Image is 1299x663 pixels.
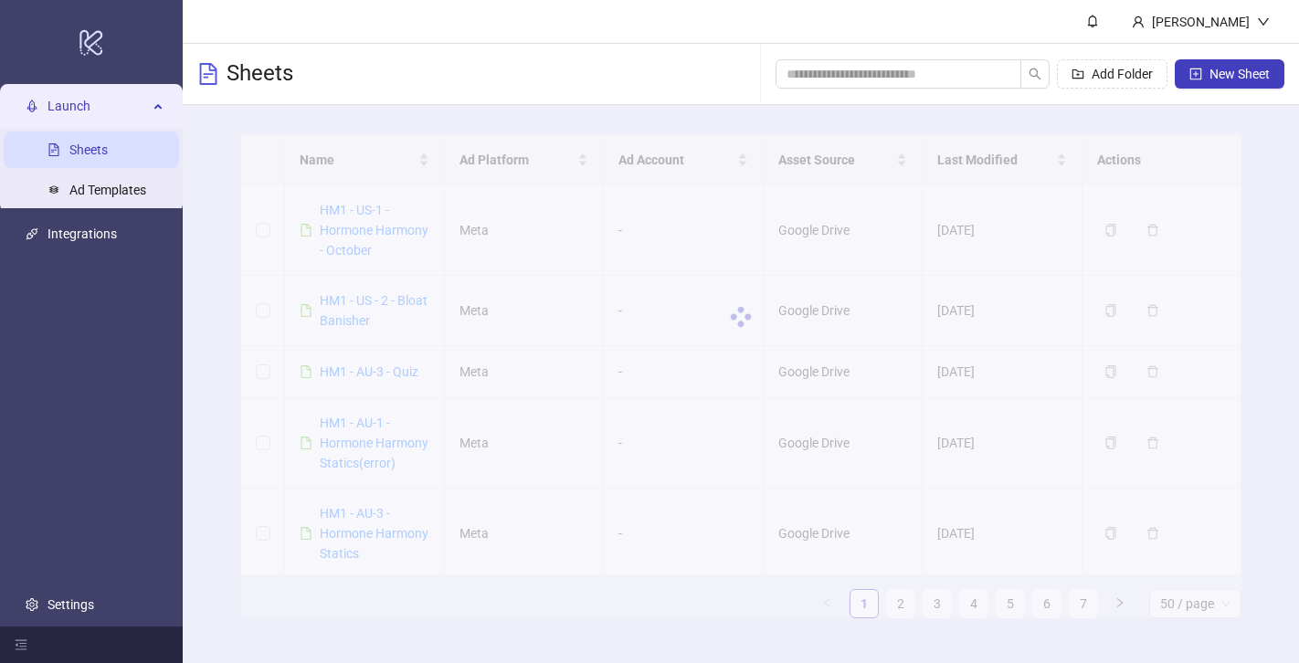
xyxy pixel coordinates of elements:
button: New Sheet [1175,59,1284,89]
span: folder-add [1072,68,1084,80]
a: Sheets [69,142,108,157]
a: Settings [48,597,94,612]
a: Ad Templates [69,183,146,197]
span: Add Folder [1092,67,1153,81]
span: New Sheet [1209,67,1270,81]
span: file-text [197,63,219,85]
button: Add Folder [1057,59,1167,89]
span: down [1257,16,1270,28]
span: rocket [26,100,38,112]
span: bell [1086,15,1099,27]
div: [PERSON_NAME] [1145,12,1257,32]
h3: Sheets [227,59,293,89]
span: plus-square [1189,68,1202,80]
span: user [1132,16,1145,28]
span: Launch [48,88,148,124]
span: menu-fold [15,638,27,651]
a: Integrations [48,226,117,241]
span: search [1029,68,1041,80]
